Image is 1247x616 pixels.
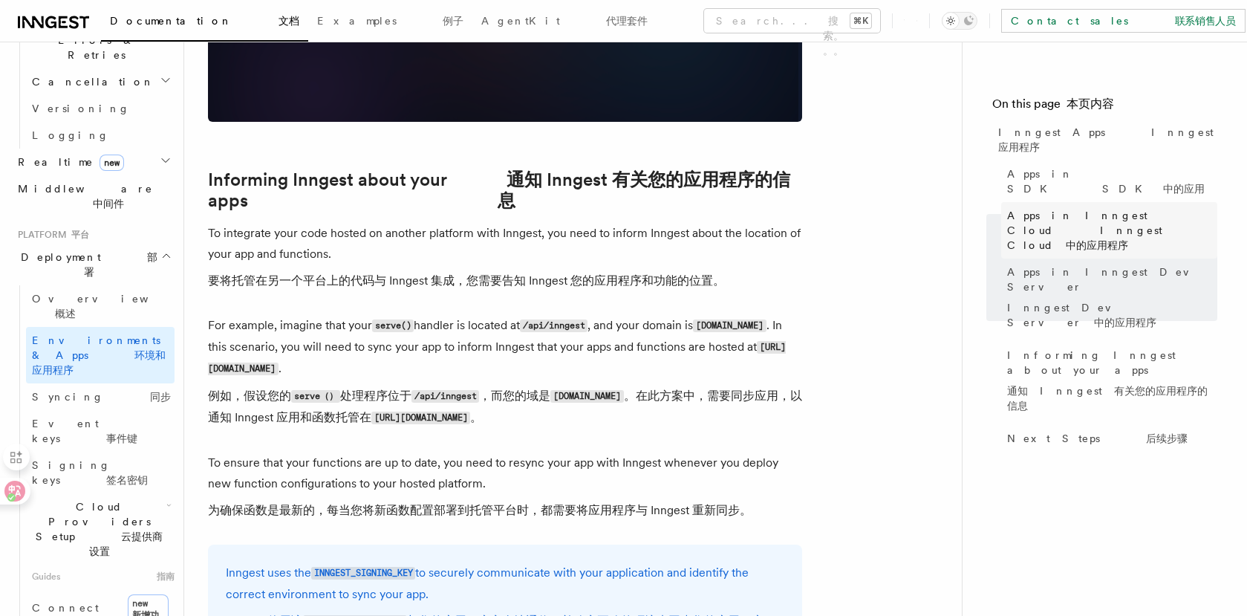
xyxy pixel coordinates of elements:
span: Platform [12,229,89,241]
p: For example, imagine that your handler is located at , and your domain is . In this scenario, you... [208,315,802,435]
a: Informing Inngest about your apps通知 Inngest 有关您的应用程序的信息 [1001,342,1217,425]
span: Apps in SDK [1007,166,1217,196]
span: Guides [26,565,175,589]
font: 文档 [279,15,299,27]
a: Syncing 同步 [26,383,175,410]
button: Cancellation [26,68,175,95]
a: Documentation 文档 [101,4,308,42]
kbd: ⌘K [850,13,871,28]
font: 后续步骤 [1146,432,1188,444]
code: [URL][DOMAIN_NAME] [371,412,470,424]
span: Event keys [32,418,137,444]
code: /api/inngest [520,320,587,332]
font: 代理套件 [606,15,648,27]
a: Contact sales 联系销售人员 [1001,9,1246,33]
span: Next Steps [1007,431,1188,446]
span: Cloud Providers Setup [26,499,166,559]
font: 通知 Inngest 有关您的应用程序的信息 [498,169,790,211]
span: Signing keys [32,459,148,486]
a: Next Steps 后续步骤 [1001,425,1217,452]
span: Cancellation [26,74,154,89]
font: 云提供商设置 [89,531,163,557]
code: serve() [372,320,414,332]
code: INNGEST_SIGNING_KEY [311,567,415,580]
p: To ensure that your functions are up to date, you need to resync your app with Inngest whenever y... [208,453,802,527]
span: Middleware [12,181,176,211]
a: Event keys 事件键 [26,410,175,452]
button: Search... 搜索。。。⌘K [704,9,880,33]
a: Informing Inngest about your apps 通知 Inngest 有关您的应用程序的信息 [208,169,802,211]
button: Toggle dark mode [942,12,977,30]
span: Inngest Apps [998,125,1217,155]
font: 例如，假设您的 处理程序位于 ，而您的域是 。在此方案中，需要同步应用，以通知 Inngest 应用和函数托管在 。 [208,389,802,424]
font: 要将托管在另一个平台上的代码与 Inngest 集成，您需要告知 Inngest 您的应用程序和功能的位置。 [208,273,725,288]
font: 搜索。。。 [823,15,844,56]
button: Deployment 部署 [12,244,175,285]
span: Informing Inngest about your apps [1007,348,1217,419]
a: Logging [26,122,175,149]
a: AgentKit 代理套件 [472,4,657,40]
span: Environments & Apps [32,334,166,376]
code: [DOMAIN_NAME] [550,390,623,403]
span: Versioning [32,103,130,114]
a: Apps in Inngest Dev ServerInngest Dev Server 中的应用程序 [1001,259,1217,342]
font: 概述 [55,308,76,320]
span: Documentation [110,15,299,27]
a: Environments & Apps 环境和应用程序 [26,327,175,383]
span: new [100,155,124,171]
a: Overview 概述 [26,285,175,327]
button: Realtimenew [12,149,175,175]
button: Middleware 中间件 [12,175,175,217]
a: Versioning [26,95,175,122]
span: Logging [32,129,109,141]
font: 联系销售人员 [1175,15,1236,27]
h4: On this page [992,95,1217,119]
button: Cloud Providers Setup 云提供商设置 [26,493,175,565]
font: 事件键 [106,432,137,444]
font: 本页内容 [1067,97,1114,111]
font: SDK 中的应用 [1102,183,1205,195]
span: Realtime [12,155,124,169]
font: 平台 [71,230,89,240]
code: [DOMAIN_NAME] [693,320,766,332]
font: 例子 [443,15,463,27]
p: To integrate your code hosted on another platform with Inngest, you need to inform Inngest about ... [208,223,802,297]
span: AgentKit [481,15,648,27]
button: Errors & Retries [26,27,175,68]
a: Apps in SDK SDK 中的应用 [1001,161,1217,202]
span: Deployment [12,250,160,279]
a: Signing keys 签名密钥 [26,452,175,493]
font: 中间件 [93,198,124,210]
font: 同步 [150,391,171,403]
span: Examples [317,15,463,27]
span: Apps in Inngest Dev Server [1007,265,1217,336]
font: 指南 [157,571,175,582]
code: serve（） [291,390,340,403]
a: Inngest Apps Inngest 应用程序 [992,119,1217,161]
span: Errors & Retries [26,33,161,62]
span: Apps in Inngest Cloud [1007,208,1217,253]
font: 签名密钥 [106,474,148,486]
font: Inngest Dev Server 中的应用程序 [1007,302,1156,328]
font: 通知 Inngest 有关您的应用程序的信息 [1007,385,1208,412]
a: Apps in Inngest Cloud Inngest Cloud 中的应用程序 [1001,202,1217,259]
a: INNGEST_SIGNING_KEY [311,565,415,580]
a: Examples 例子 [308,4,472,40]
code: /api/inngest [411,390,479,403]
span: Syncing [32,391,171,403]
span: Overview [32,293,208,320]
font: 为确保函数是最新的，每当您将新函数配置部署到托管平台时，都需要将应用程序与 Inngest 重新同步。 [208,503,752,517]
